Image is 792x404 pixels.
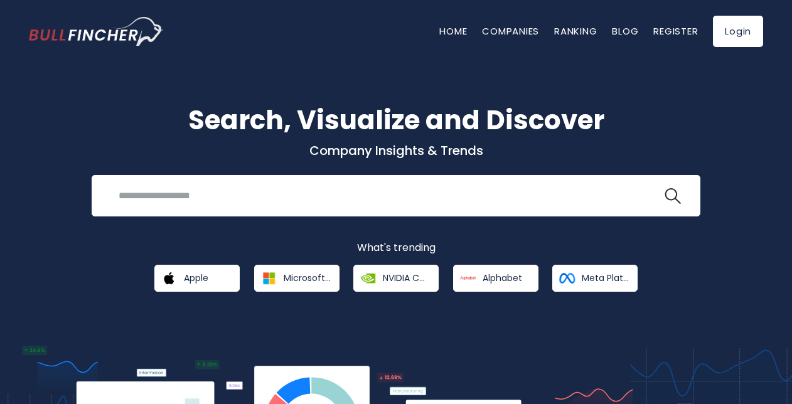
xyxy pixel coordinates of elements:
span: Meta Platforms [582,272,629,284]
a: NVIDIA Corporation [353,265,439,292]
span: Microsoft Corporation [284,272,331,284]
a: Register [653,24,698,38]
a: Login [713,16,763,47]
a: Microsoft Corporation [254,265,340,292]
span: Alphabet [483,272,522,284]
span: NVIDIA Corporation [383,272,430,284]
a: Companies [482,24,539,38]
h1: Search, Visualize and Discover [29,100,763,140]
p: Company Insights & Trends [29,142,763,159]
span: Apple [184,272,208,284]
a: Alphabet [453,265,538,292]
a: Blog [612,24,638,38]
a: Go to homepage [29,17,164,46]
p: What's trending [29,242,763,255]
a: Meta Platforms [552,265,638,292]
img: search icon [665,188,681,205]
img: bullfincher logo [29,17,164,46]
a: Apple [154,265,240,292]
a: Home [439,24,467,38]
a: Ranking [554,24,597,38]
